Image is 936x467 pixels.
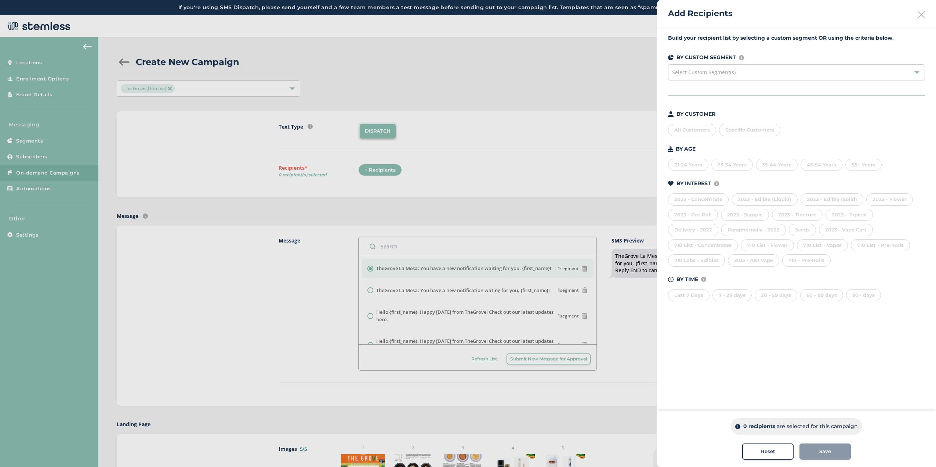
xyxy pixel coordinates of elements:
[801,193,863,206] div: 2023 - Edible (Solid)
[801,159,842,171] div: 45-54 Years
[676,180,711,187] p: BY INTEREST
[668,254,725,267] div: 710 Labs - Edibles
[851,239,910,252] div: 710 List - Pre-Rolls
[742,443,794,460] button: Reset
[721,209,769,221] div: 2023 - Sample
[789,224,816,236] div: Seeds
[845,159,882,171] div: 55+ Years
[668,124,716,136] div: All Customers
[741,239,794,252] div: 710 List - Flower
[797,239,848,252] div: 710 List - Vapes
[728,254,779,267] div: 2013 - AIO Vape
[826,209,873,221] div: 2023 - Topical
[676,145,696,153] p: BY AGE
[711,159,753,171] div: 25-34 Years
[668,181,674,186] img: icon-heart-dark-29e6356f.svg
[668,209,718,221] div: 2023 - Pre-Roll
[777,423,858,430] p: are selected for this campaign
[800,289,843,302] div: 60 - 89 days
[732,193,798,206] div: 2023 - Edible (Liquid)
[668,34,925,42] label: Build your recipient list by selecting a custom segment OR using the criteria below.
[725,127,774,133] span: Specific Customers
[846,289,881,302] div: 90+ days
[668,55,674,60] img: icon-segments-dark-074adb27.svg
[668,193,729,206] div: 2023 - Concentrate
[739,55,744,60] img: icon-info-236977d2.svg
[743,423,775,430] p: 0 recipients
[668,159,708,171] div: 21-24 Years
[668,146,673,152] img: icon-cake-93b2a7b5.svg
[899,432,936,467] iframe: Chat Widget
[756,159,798,171] div: 35-44 Years
[668,7,733,19] h2: Add Recipients
[735,424,740,429] img: icon-info-dark-48f6c5f3.svg
[668,277,674,282] img: icon-time-dark-e6b1183b.svg
[672,69,736,76] span: Select Custom Segment(s)
[714,181,719,186] img: icon-info-236977d2.svg
[668,289,710,302] div: Last 7 Days
[668,111,674,117] img: icon-person-dark-ced50e5f.svg
[701,277,706,282] img: icon-info-236977d2.svg
[676,276,698,283] p: BY TIME
[866,193,913,206] div: 2023 - Flower
[782,254,831,267] div: 710 - Pre-Rolls
[712,289,752,302] div: 7 - 29 days
[772,209,823,221] div: 2023 - Tincture
[676,110,715,118] p: BY CUSTOMER
[676,54,736,61] p: BY CUSTOM SEGMENT
[819,224,873,236] div: 2023 - Vape Cart
[755,289,797,302] div: 30 - 59 days
[761,448,775,455] span: Reset
[668,239,738,252] div: 710 List - Concentrates
[668,224,718,236] div: Delivery - 2022
[721,224,786,236] div: Paraphernalia - 2022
